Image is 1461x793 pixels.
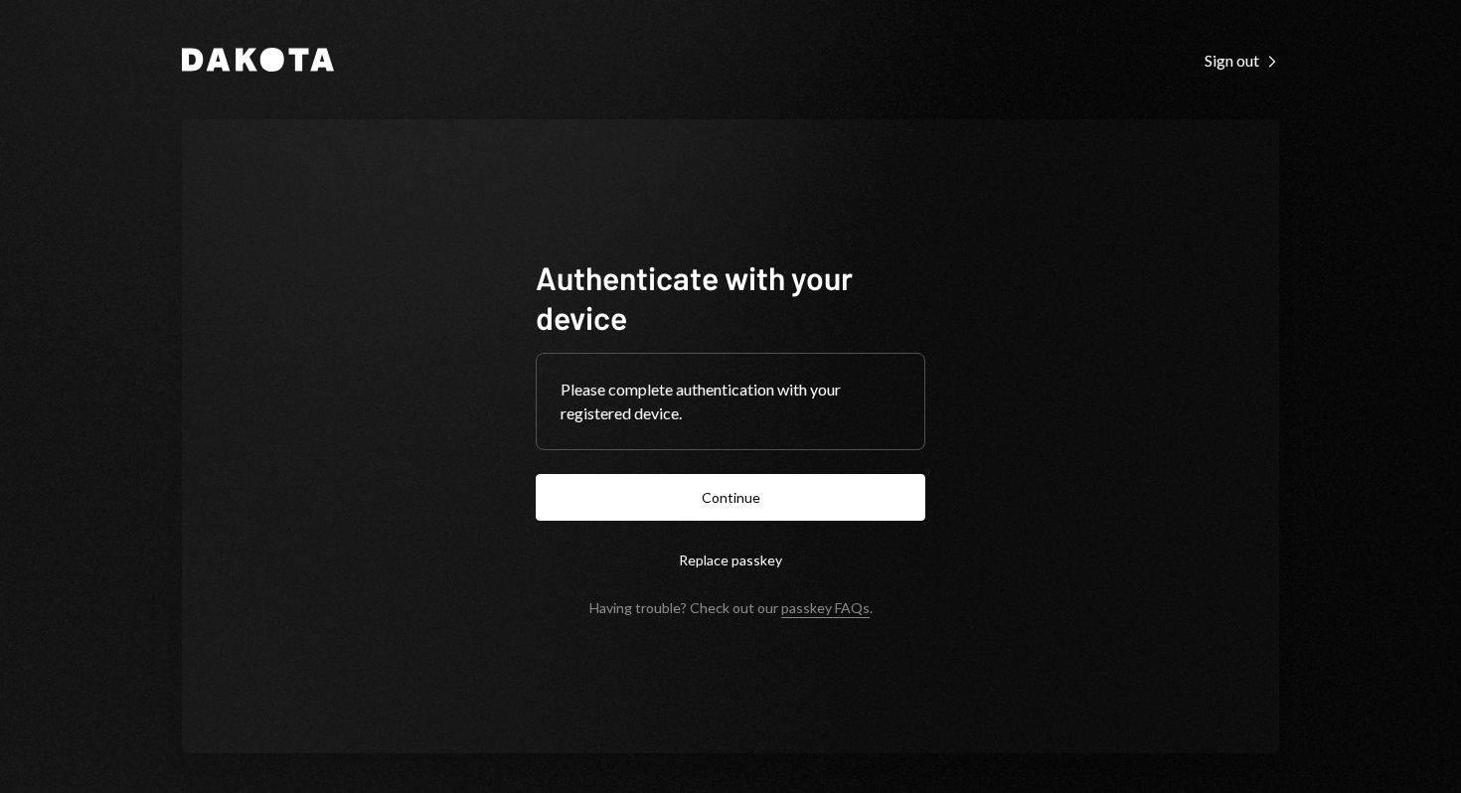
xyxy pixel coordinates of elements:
button: Replace passkey [536,537,925,583]
h1: Authenticate with your device [536,257,925,337]
button: Continue [536,474,925,521]
div: Sign out [1205,51,1279,71]
div: Please complete authentication with your registered device. [561,378,900,425]
a: Sign out [1205,49,1279,71]
a: passkey FAQs [781,599,870,618]
div: Having trouble? Check out our . [589,599,873,616]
